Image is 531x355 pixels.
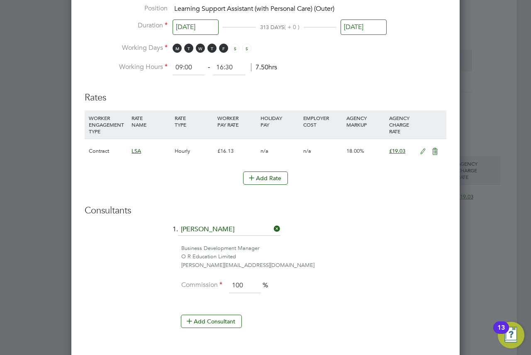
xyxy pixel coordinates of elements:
span: F [219,44,228,53]
span: 313 DAYS [260,24,284,31]
div: EMPLOYER COST [301,110,344,132]
input: 08:00 [173,60,205,75]
div: Contract [87,139,129,163]
div: AGENCY CHARGE RATE [387,110,416,139]
div: AGENCY MARKUP [344,110,387,132]
div: Hourly [173,139,215,163]
span: £19.03 [389,147,405,154]
div: WORKER ENGAGEMENT TYPE [87,110,129,139]
input: Select one [341,20,387,35]
span: 18.00% [346,147,364,154]
label: Commission [181,281,222,289]
span: T [184,44,193,53]
div: HOLIDAY PAY [258,110,301,132]
div: 13 [497,328,505,338]
span: LSA [132,147,141,154]
label: Working Days [85,44,168,52]
div: [PERSON_NAME][EMAIL_ADDRESS][DOMAIN_NAME] [181,261,446,270]
div: WORKER PAY RATE [215,110,258,132]
label: Working Hours [85,63,168,71]
button: Add Consultant [181,315,242,328]
span: W [196,44,205,53]
span: S [231,44,240,53]
span: S [242,44,251,53]
label: Duration [85,21,168,30]
div: £16.13 [215,139,258,163]
span: Learning Support Assistant (with Personal Care) (Outer) [174,5,334,13]
span: n/a [303,147,311,154]
span: 7.50hrs [251,63,277,71]
li: 1. [85,223,446,244]
span: ‐ [206,63,212,71]
input: 17:00 [213,60,245,75]
label: Position [85,4,168,13]
span: % [263,281,268,289]
span: ( + 0 ) [284,23,300,31]
span: T [207,44,217,53]
input: Search for... [178,223,280,236]
input: Select one [173,20,219,35]
div: Business Development Manager [181,244,446,253]
span: M [173,44,182,53]
button: Add Rate [243,171,288,185]
div: RATE NAME [129,110,172,132]
div: O R Education Limited [181,252,446,261]
button: Open Resource Center, 13 new notifications [498,322,524,348]
span: n/a [261,147,268,154]
h3: Consultants [85,205,446,217]
div: RATE TYPE [173,110,215,132]
h3: Rates [85,83,446,104]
